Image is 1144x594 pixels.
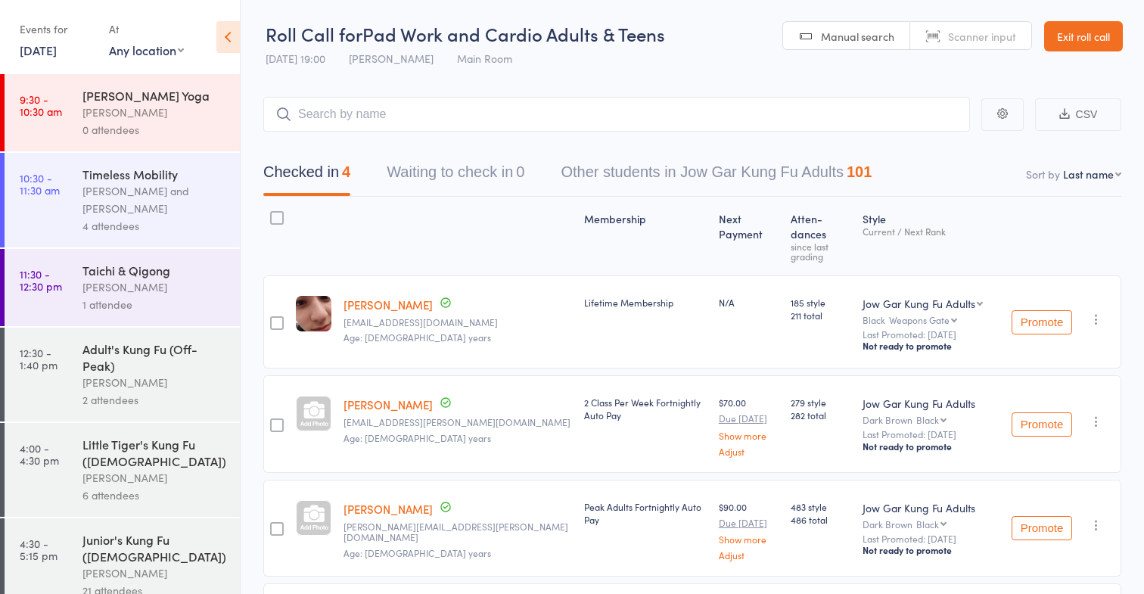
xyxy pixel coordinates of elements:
div: 4 [342,163,350,180]
span: 185 style [791,296,850,309]
input: Search by name [263,97,970,132]
span: Age: [DEMOGRAPHIC_DATA] years [344,546,491,559]
span: 282 total [791,409,850,421]
span: Age: [DEMOGRAPHIC_DATA] years [344,331,491,344]
a: Exit roll call [1044,21,1123,51]
span: Main Room [457,51,512,66]
div: Lifetime Membership [584,296,707,309]
small: Due [DATE] [719,518,779,528]
span: Scanner input [948,29,1016,44]
div: [PERSON_NAME] and [PERSON_NAME] [82,182,227,217]
div: Not ready to promote [863,544,999,556]
small: Last Promoted: [DATE] [863,329,999,340]
button: CSV [1035,98,1121,131]
span: Age: [DEMOGRAPHIC_DATA] years [344,431,491,444]
div: Timeless Mobility [82,166,227,182]
div: N/A [719,296,779,309]
div: Adult's Kung Fu (Off-Peak) [82,341,227,374]
div: [PERSON_NAME] [82,278,227,296]
div: [PERSON_NAME] [82,374,227,391]
div: Jow Gar Kung Fu Adults [863,396,999,411]
span: 211 total [791,309,850,322]
a: [DATE] [20,42,57,58]
div: Events for [20,17,94,42]
div: Not ready to promote [863,340,999,352]
div: Peak Adults Fortnightly Auto Pay [584,500,707,526]
time: 4:30 - 5:15 pm [20,537,58,561]
div: Atten­dances [785,204,856,269]
img: image1689745472.png [296,296,331,331]
small: Last Promoted: [DATE] [863,533,999,544]
div: [PERSON_NAME] [82,469,227,487]
div: [PERSON_NAME] [82,104,227,121]
a: [PERSON_NAME] [344,397,433,412]
div: Jow Gar Kung Fu Adults [863,296,975,311]
div: Junior's Kung Fu ([DEMOGRAPHIC_DATA]) [82,531,227,564]
span: 279 style [791,396,850,409]
span: 486 total [791,513,850,526]
small: Martyn.costello@ghd.com [344,417,572,428]
span: Manual search [821,29,894,44]
div: 6 attendees [82,487,227,504]
small: sullivan.rhea@gmail.com [344,521,572,543]
div: Style [856,204,1006,269]
div: Next Payment [713,204,785,269]
div: Little Tiger's Kung Fu ([DEMOGRAPHIC_DATA]) [82,436,227,469]
span: [PERSON_NAME] [349,51,434,66]
div: Current / Next Rank [863,226,999,236]
time: 12:30 - 1:40 pm [20,347,58,371]
div: Dark Brown [863,519,999,529]
div: Membership [578,204,713,269]
div: Jow Gar Kung Fu Adults [863,500,999,515]
a: [PERSON_NAME] [344,297,433,313]
div: Taichi & Qigong [82,262,227,278]
a: Show more [719,431,779,440]
div: Black [916,415,939,425]
div: Dark Brown [863,415,999,425]
div: Any location [109,42,184,58]
span: [DATE] 19:00 [266,51,325,66]
div: since last grading [791,241,850,261]
button: Promote [1012,310,1072,334]
div: Black [916,519,939,529]
div: 101 [847,163,872,180]
a: 11:30 -12:30 pmTaichi & Qigong[PERSON_NAME]1 attendee [5,249,240,326]
div: At [109,17,184,42]
div: 2 attendees [82,391,227,409]
div: 1 attendee [82,296,227,313]
div: [PERSON_NAME] [82,564,227,582]
button: Promote [1012,412,1072,437]
div: [PERSON_NAME] Yoga [82,87,227,104]
a: [PERSON_NAME] [344,501,433,517]
div: Black [863,315,999,325]
label: Sort by [1026,166,1060,182]
div: 0 [516,163,524,180]
span: 483 style [791,500,850,513]
button: Checked in4 [263,156,350,196]
div: 2 Class Per Week Fortnightly Auto Pay [584,396,707,421]
button: Waiting to check in0 [387,156,524,196]
a: 10:30 -11:30 amTimeless Mobility[PERSON_NAME] and [PERSON_NAME]4 attendees [5,153,240,247]
a: 9:30 -10:30 am[PERSON_NAME] Yoga[PERSON_NAME]0 attendees [5,74,240,151]
a: 12:30 -1:40 pmAdult's Kung Fu (Off-Peak)[PERSON_NAME]2 attendees [5,328,240,421]
time: 11:30 - 12:30 pm [20,268,62,292]
a: Adjust [719,550,779,560]
div: 4 attendees [82,217,227,235]
div: Weapons Gate [889,315,950,325]
div: $70.00 [719,396,779,456]
time: 4:00 - 4:30 pm [20,442,59,466]
small: thomasasp@live.com [344,317,572,328]
button: Other students in Jow Gar Kung Fu Adults101 [561,156,872,196]
span: Roll Call for [266,21,362,46]
div: 0 attendees [82,121,227,138]
time: 9:30 - 10:30 am [20,93,62,117]
small: Last Promoted: [DATE] [863,429,999,440]
button: Promote [1012,516,1072,540]
div: $90.00 [719,500,779,560]
a: 4:00 -4:30 pmLittle Tiger's Kung Fu ([DEMOGRAPHIC_DATA])[PERSON_NAME]6 attendees [5,423,240,517]
span: Pad Work and Cardio Adults & Teens [362,21,665,46]
time: 10:30 - 11:30 am [20,172,60,196]
div: Not ready to promote [863,440,999,452]
a: Show more [719,534,779,544]
div: Last name [1063,166,1114,182]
